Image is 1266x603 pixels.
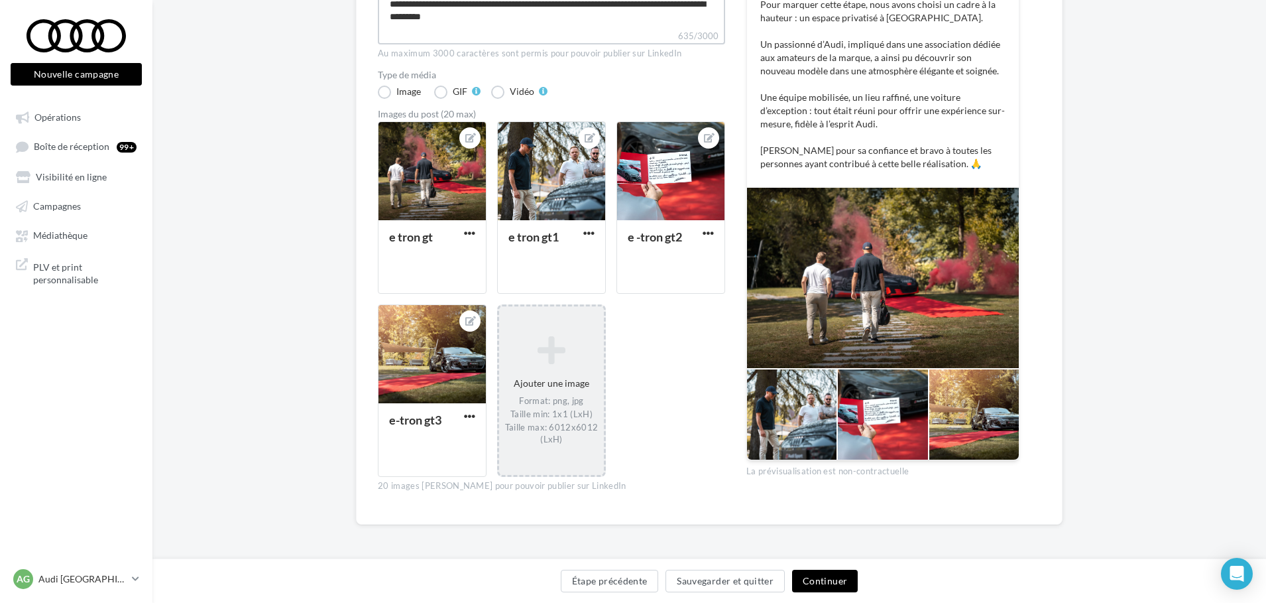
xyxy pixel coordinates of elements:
div: e-tron gt3 [389,413,441,427]
a: Visibilité en ligne [8,165,144,188]
button: Nouvelle campagne [11,63,142,86]
div: Au maximum 3000 caractères sont permis pour pouvoir publier sur LinkedIn [378,48,725,60]
div: GIF [453,87,467,96]
button: Étape précédente [561,570,659,592]
span: AG [17,572,30,586]
span: PLV et print personnalisable [33,258,137,287]
a: Boîte de réception99+ [8,134,144,159]
div: e -tron gt2 [628,230,682,244]
a: Médiathèque [8,223,144,247]
label: 635/3000 [378,29,725,44]
span: Opérations [34,111,81,123]
div: La prévisualisation est non-contractuelle [746,460,1019,478]
button: Sauvegarder et quitter [665,570,785,592]
div: e tron gt [389,230,433,244]
a: Opérations [8,105,144,129]
div: 20 images [PERSON_NAME] pour pouvoir publier sur LinkedIn [378,480,725,492]
a: Campagnes [8,194,144,218]
label: Type de média [378,70,725,80]
a: AG Audi [GEOGRAPHIC_DATA] [11,567,142,592]
div: Open Intercom Messenger [1221,558,1253,590]
div: Image [396,87,421,96]
div: 99+ [117,142,137,153]
div: e tron gt1 [508,230,559,244]
button: Continuer [792,570,858,592]
p: Audi [GEOGRAPHIC_DATA] [38,572,127,586]
span: Boîte de réception [34,141,109,153]
span: Visibilité en ligne [36,171,107,182]
span: Médiathèque [33,230,87,241]
a: PLV et print personnalisable [8,253,144,292]
div: Vidéo [510,87,534,96]
span: Campagnes [33,200,81,212]
div: Images du post (20 max) [378,109,725,119]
